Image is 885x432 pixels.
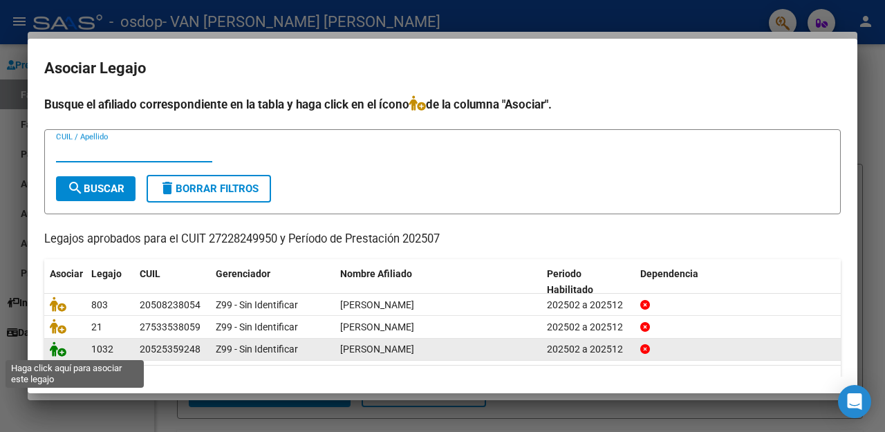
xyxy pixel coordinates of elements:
[56,176,136,201] button: Buscar
[340,268,412,279] span: Nombre Afiliado
[635,259,841,305] datatable-header-cell: Dependencia
[44,55,841,82] h2: Asociar Legajo
[44,231,841,248] p: Legajos aprobados para el CUIT 27228249950 y Período de Prestación 202507
[159,182,259,195] span: Borrar Filtros
[216,268,270,279] span: Gerenciador
[91,321,102,332] span: 21
[67,180,84,196] mat-icon: search
[134,259,210,305] datatable-header-cell: CUIL
[86,259,134,305] datatable-header-cell: Legajo
[147,175,271,203] button: Borrar Filtros
[140,319,201,335] div: 27533538059
[340,321,414,332] span: ROJAS OVIEDO ALFONSINA
[91,299,108,310] span: 803
[340,299,414,310] span: ROJAS OVIEDO SIMON
[216,344,298,355] span: Z99 - Sin Identificar
[547,319,629,335] div: 202502 a 202512
[140,341,201,357] div: 20525359248
[216,299,298,310] span: Z99 - Sin Identificar
[547,297,629,313] div: 202502 a 202512
[91,344,113,355] span: 1032
[140,297,201,313] div: 20508238054
[91,268,122,279] span: Legajo
[547,341,629,357] div: 202502 a 202512
[140,268,160,279] span: CUIL
[67,182,124,195] span: Buscar
[640,268,698,279] span: Dependencia
[340,344,414,355] span: AYBAR IGNACIO GABRIEL
[541,259,635,305] datatable-header-cell: Periodo Habilitado
[838,385,871,418] div: Open Intercom Messenger
[44,366,841,400] div: 3 registros
[159,180,176,196] mat-icon: delete
[335,259,541,305] datatable-header-cell: Nombre Afiliado
[50,268,83,279] span: Asociar
[44,259,86,305] datatable-header-cell: Asociar
[216,321,298,332] span: Z99 - Sin Identificar
[44,95,841,113] h4: Busque el afiliado correspondiente en la tabla y haga click en el ícono de la columna "Asociar".
[210,259,335,305] datatable-header-cell: Gerenciador
[547,268,593,295] span: Periodo Habilitado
